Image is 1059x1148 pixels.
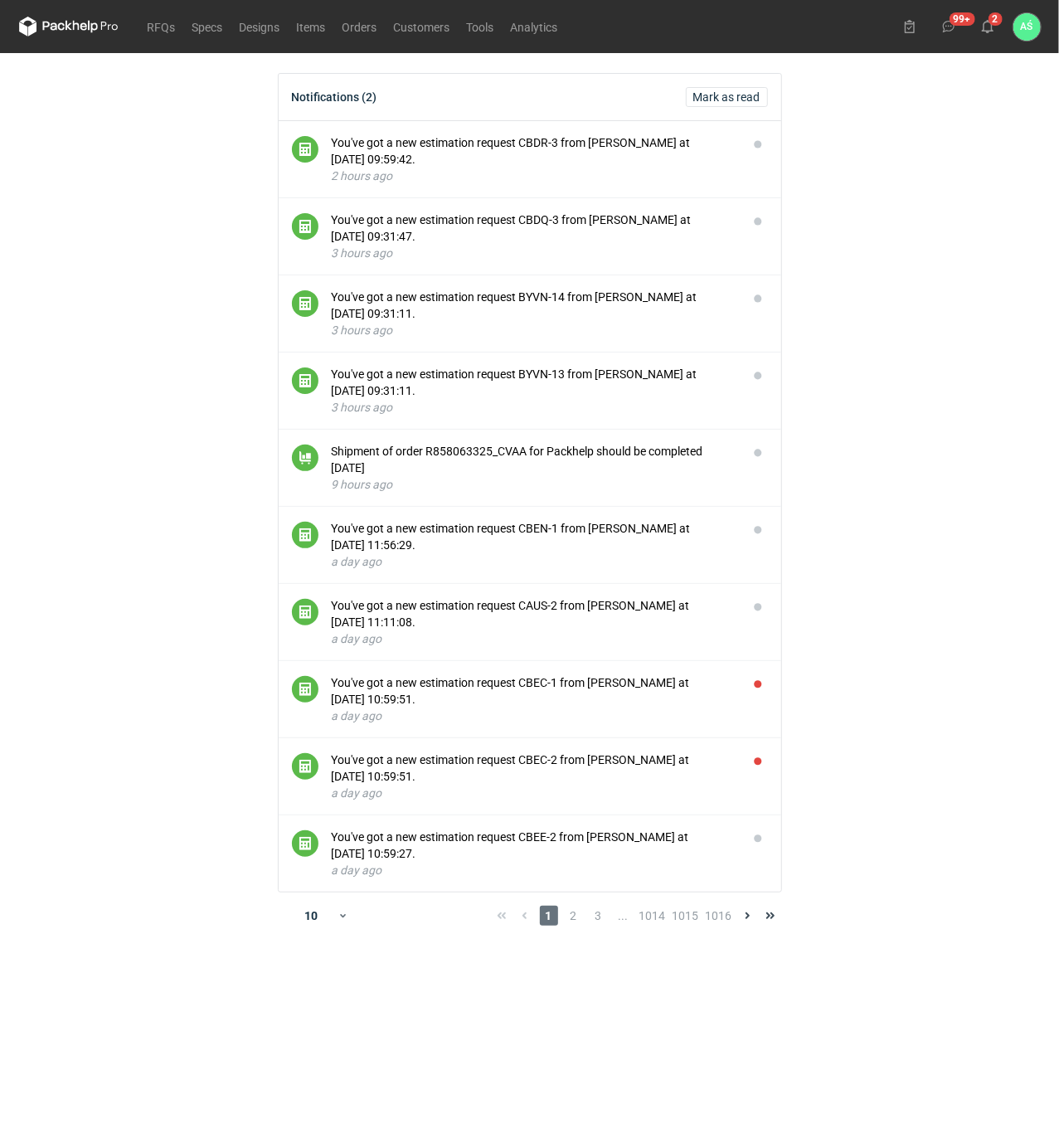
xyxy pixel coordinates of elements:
[231,17,289,36] a: Designs
[332,366,735,399] div: You've got a new estimation request BYVN-13 from [PERSON_NAME] at [DATE] 09:31:11.
[332,752,735,785] div: You've got a new estimation request CBEC-2 from [PERSON_NAME] at [DATE] 10:59:51.
[332,289,735,322] div: You've got a new estimation request BYVN-14 from [PERSON_NAME] at [DATE] 09:31:11.
[332,212,735,261] button: You've got a new estimation request CBDQ-3 from [PERSON_NAME] at [DATE] 09:31:47.3 hours ago
[332,708,735,724] div: a day ago
[332,476,735,493] div: 9 hours ago
[332,829,735,878] button: You've got a new estimation request CBEE-2 from [PERSON_NAME] at [DATE] 10:59:27.a day ago
[332,134,735,184] button: You've got a new estimation request CBDR-3 from [PERSON_NAME] at [DATE] 09:59:42.2 hours ago
[935,13,962,40] button: 99+
[19,17,119,36] svg: Packhelp Pro
[139,17,184,36] a: RFQs
[615,906,633,926] span: ...
[686,87,768,107] button: Mark as read
[184,17,231,36] a: Specs
[639,906,666,926] span: 1014
[590,906,608,926] span: 3
[334,17,386,36] a: Orders
[332,134,735,168] div: You've got a new estimation request CBDR-3 from [PERSON_NAME] at [DATE] 09:59:42.
[289,17,334,36] a: Items
[332,366,735,416] button: You've got a new estimation request BYVN-13 from [PERSON_NAME] at [DATE] 09:31:11.3 hours ago
[332,443,735,493] button: Shipment of order R858063325_CVAA for Packhelp should be completed [DATE]9 hours ago
[1013,13,1041,41] div: Adrian Świerżewski
[332,443,735,476] div: Shipment of order R858063325_CVAA for Packhelp should be completed [DATE]
[332,785,735,801] div: a day ago
[332,862,735,878] div: a day ago
[332,322,735,338] div: 3 hours ago
[332,630,735,647] div: a day ago
[332,597,735,647] button: You've got a new estimation request CAUS-2 from [PERSON_NAME] at [DATE] 11:11:08.a day ago
[332,245,735,261] div: 3 hours ago
[386,17,459,36] a: Customers
[332,520,735,553] div: You've got a new estimation request CBEN-1 from [PERSON_NAME] at [DATE] 11:56:29.
[459,17,503,36] a: Tools
[332,597,735,630] div: You've got a new estimation request CAUS-2 from [PERSON_NAME] at [DATE] 11:11:08.
[503,17,566,36] a: Analytics
[706,906,732,926] span: 1016
[332,553,735,570] div: a day ago
[974,13,1001,40] button: 2
[693,91,760,103] span: Mark as read
[332,752,735,801] button: You've got a new estimation request CBEC-2 from [PERSON_NAME] at [DATE] 10:59:51.a day ago
[565,906,583,926] span: 2
[332,168,735,184] div: 2 hours ago
[332,212,735,245] div: You've got a new estimation request CBDQ-3 from [PERSON_NAME] at [DATE] 09:31:47.
[332,399,735,416] div: 3 hours ago
[332,674,735,724] button: You've got a new estimation request CBEC-1 from [PERSON_NAME] at [DATE] 10:59:51.a day ago
[292,90,377,104] div: Notifications (2)
[284,904,338,927] div: 10
[332,829,735,862] div: You've got a new estimation request CBEE-2 from [PERSON_NAME] at [DATE] 10:59:27.
[540,906,558,926] span: 1
[332,674,735,708] div: You've got a new estimation request CBEC-1 from [PERSON_NAME] at [DATE] 10:59:51.
[332,520,735,570] button: You've got a new estimation request CBEN-1 from [PERSON_NAME] at [DATE] 11:56:29.a day ago
[332,289,735,338] button: You've got a new estimation request BYVN-14 from [PERSON_NAME] at [DATE] 09:31:11.3 hours ago
[673,906,699,926] span: 1015
[1013,13,1041,41] button: AŚ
